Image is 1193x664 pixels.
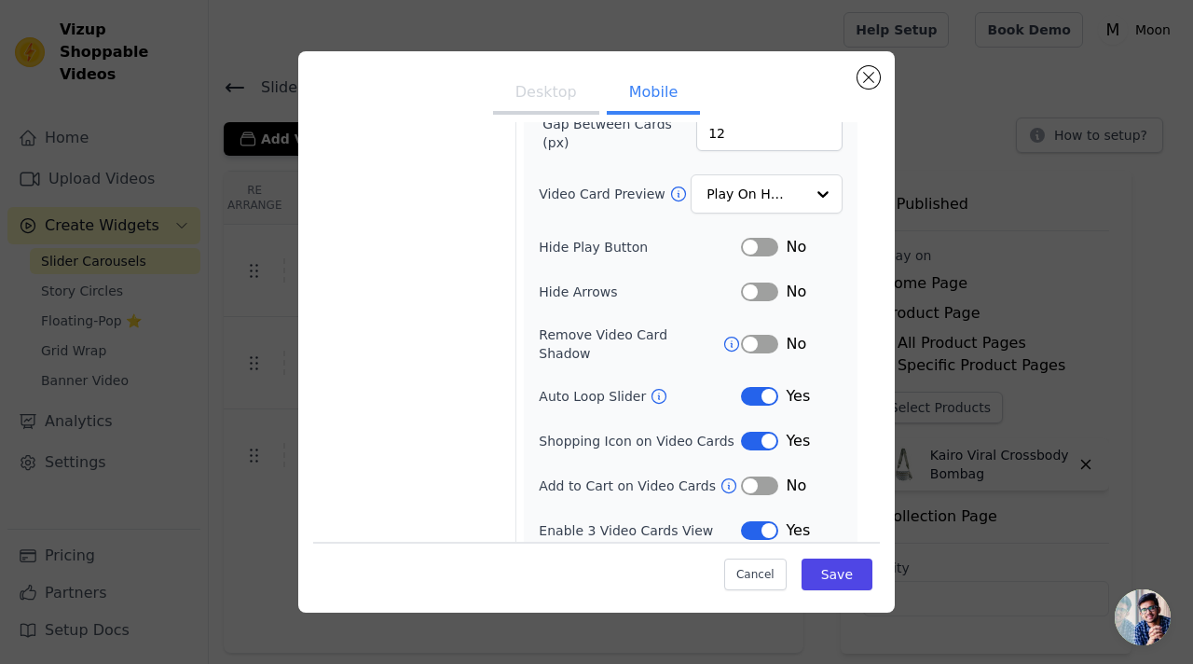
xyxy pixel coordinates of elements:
label: Hide Play Button [539,238,741,256]
span: No [786,333,806,355]
span: Yes [786,519,810,542]
button: Close modal [857,66,880,89]
button: Save [802,559,872,590]
span: Yes [786,430,810,452]
label: Auto Loop Slider [539,387,650,406]
span: No [786,281,806,303]
span: No [786,236,806,258]
label: Shopping Icon on Video Cards [539,432,734,450]
span: Yes [786,385,810,408]
button: Desktop [493,74,599,115]
label: Video Card Preview [539,185,668,203]
span: No [786,475,806,497]
button: Mobile [607,74,700,115]
label: Remove Video Card Shadow [539,325,722,363]
label: Hide Arrows [539,283,741,301]
label: Gap Between Cards (px) [542,115,696,152]
label: Enable 3 Video Cards View [539,521,741,540]
div: Open chat [1115,589,1171,645]
label: Add to Cart on Video Cards [539,477,720,495]
button: Cancel [724,559,787,590]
